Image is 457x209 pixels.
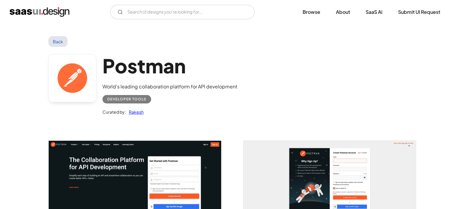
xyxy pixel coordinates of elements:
h1: Postman [102,54,237,77]
a: Back [48,36,68,47]
div: Curated by: [102,108,126,115]
a: Submit UI Request [391,5,447,19]
a: Rakesh [126,108,144,115]
a: SaaS Ai [358,5,390,19]
a: Browse [295,5,328,19]
div: World's leading collaboration platform for API development [102,83,237,90]
a: About [329,5,357,19]
div: Developer tools [107,96,146,103]
input: Search UI designs you're looking for... [110,5,254,19]
a: home [10,7,69,17]
form: Email Form [110,5,254,19]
